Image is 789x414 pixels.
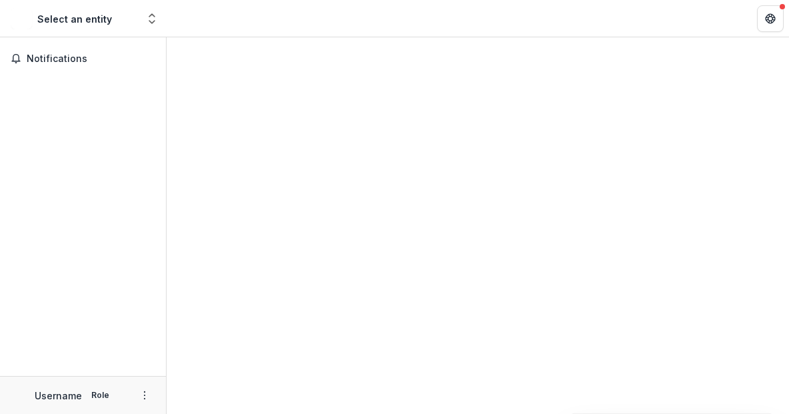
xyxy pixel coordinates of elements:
div: Select an entity [37,12,112,26]
p: Username [35,389,82,403]
button: Notifications [5,48,161,69]
button: Open entity switcher [143,5,161,32]
p: Role [87,389,113,401]
button: Get Help [757,5,784,32]
button: More [137,387,153,403]
span: Notifications [27,53,155,65]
